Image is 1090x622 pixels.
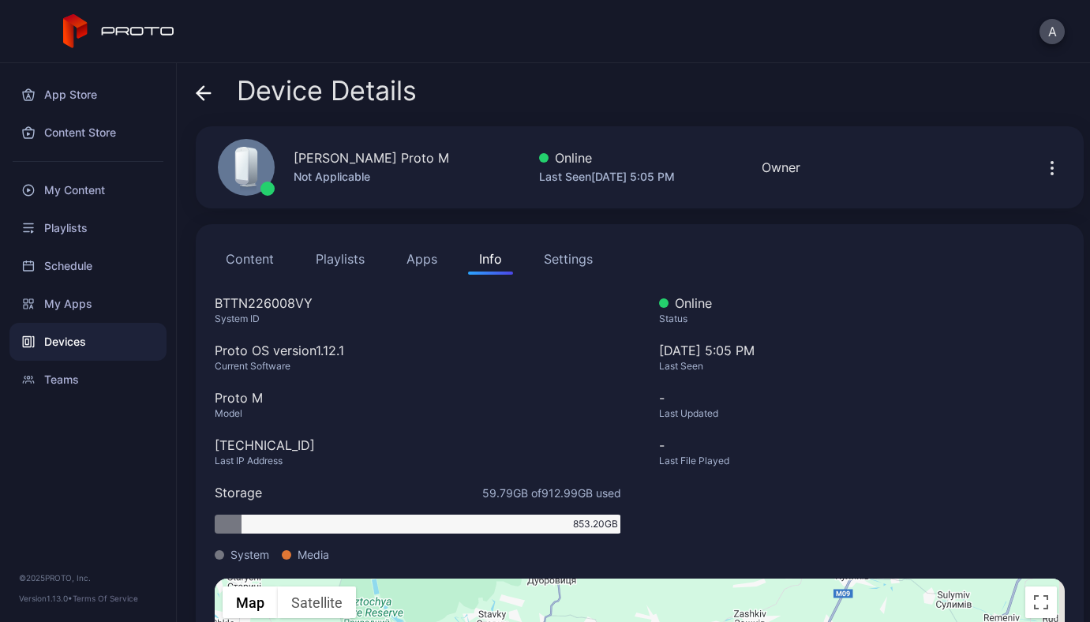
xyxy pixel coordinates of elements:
div: Not Applicable [294,167,449,186]
div: Proto OS version 1.12.1 [215,341,621,360]
a: Devices [9,323,167,361]
div: © 2025 PROTO, Inc. [19,571,157,584]
div: [DATE] 5:05 PM [659,341,1066,388]
span: 59.79 GB of 912.99 GB used [482,485,621,501]
div: [PERSON_NAME] Proto M [294,148,449,167]
a: My Apps [9,285,167,323]
span: 853.20 GB [573,517,618,531]
div: Last Updated [659,407,1066,420]
div: Model [215,407,621,420]
div: Storage [215,483,262,502]
button: Content [215,243,285,275]
a: Content Store [9,114,167,152]
div: Last Seen [659,360,1066,373]
div: System ID [215,313,621,325]
span: Device Details [237,76,417,106]
a: Teams [9,361,167,399]
div: - [659,388,1066,407]
button: Settings [533,243,604,275]
div: Owner [762,158,800,177]
button: Toggle fullscreen view [1025,586,1057,618]
div: BTTN226008VY [215,294,621,313]
div: Last File Played [659,455,1066,467]
a: Terms Of Service [73,594,138,603]
div: Settings [544,249,593,268]
a: My Content [9,171,167,209]
div: Proto M [215,388,621,407]
div: Current Software [215,360,621,373]
div: [TECHNICAL_ID] [215,436,621,455]
a: App Store [9,76,167,114]
div: Last Seen [DATE] 5:05 PM [539,167,675,186]
a: Playlists [9,209,167,247]
div: Status [659,313,1066,325]
span: Media [298,546,329,563]
button: Apps [395,243,448,275]
button: Playlists [305,243,376,275]
button: Show satellite imagery [278,586,356,618]
div: Info [479,249,502,268]
span: System [230,546,269,563]
button: Info [468,243,513,275]
span: Version 1.13.0 • [19,594,73,603]
div: Online [539,148,675,167]
div: - [659,436,1066,455]
button: Show street map [223,586,278,618]
a: Schedule [9,247,167,285]
div: Online [659,294,1066,313]
button: A [1039,19,1065,44]
div: Last IP Address [215,455,621,467]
